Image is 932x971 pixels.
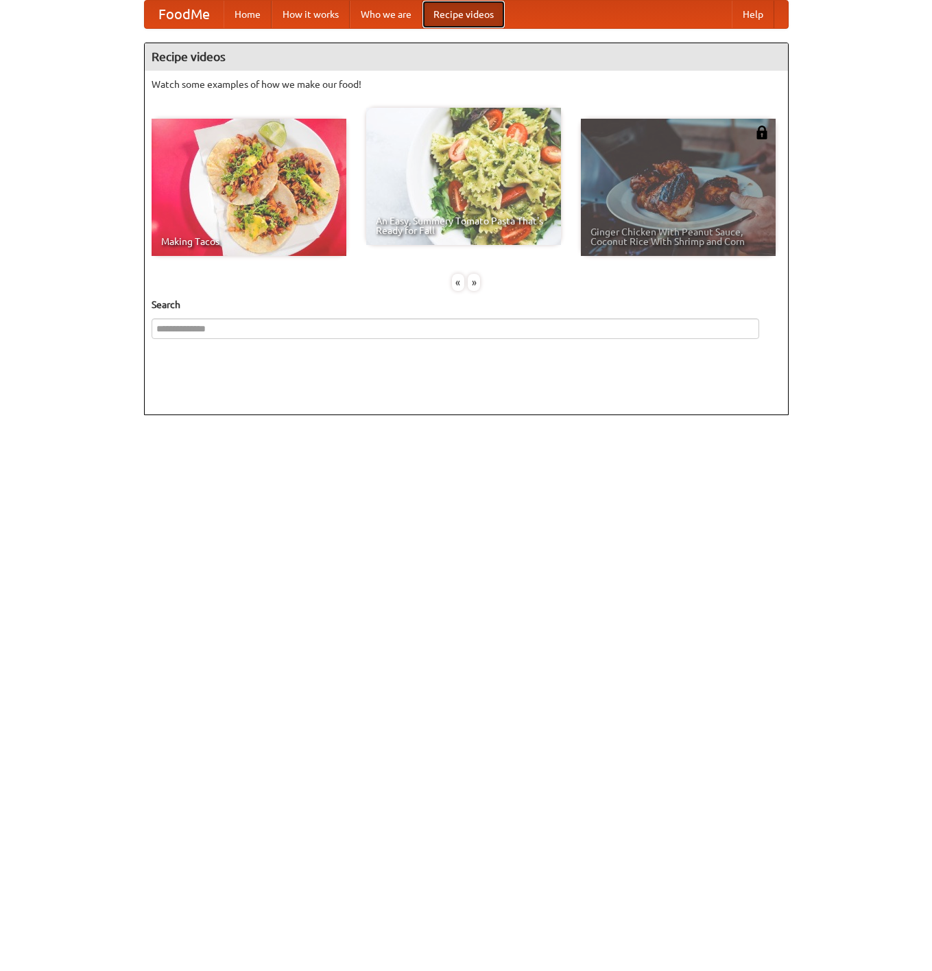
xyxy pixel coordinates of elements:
a: An Easy, Summery Tomato Pasta That's Ready for Fall [366,108,561,245]
img: 483408.png [755,126,769,139]
a: Recipe videos [422,1,505,28]
a: How it works [272,1,350,28]
a: Who we are [350,1,422,28]
h4: Recipe videos [145,43,788,71]
div: » [468,274,480,291]
a: Making Tacos [152,119,346,256]
span: An Easy, Summery Tomato Pasta That's Ready for Fall [376,216,551,235]
h5: Search [152,298,781,312]
a: Home [224,1,272,28]
span: Making Tacos [161,237,337,246]
div: « [452,274,464,291]
a: FoodMe [145,1,224,28]
p: Watch some examples of how we make our food! [152,78,781,91]
a: Help [732,1,774,28]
